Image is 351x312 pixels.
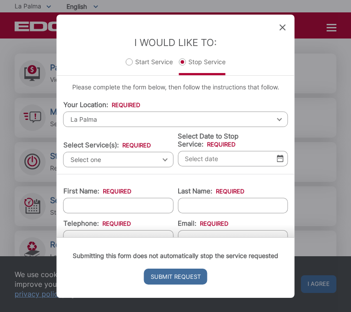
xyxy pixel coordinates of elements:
[178,151,288,166] input: Select date
[126,58,173,75] label: Start Service
[63,82,288,92] p: Please complete the form below, then follow the instructions that follow.
[73,252,278,259] strong: Submitting this form does not automatically stop the service requested
[63,101,140,109] label: Your Location:
[178,220,228,227] label: Email:
[63,187,131,195] label: First Name:
[179,58,226,75] label: Stop Service
[63,141,151,149] label: Select Service(s):
[63,152,174,167] span: Select one
[178,132,288,148] label: Select Date to Stop Service:
[63,112,288,127] span: La Palma
[178,187,244,195] label: Last Name:
[63,220,131,227] label: Telephone:
[144,269,207,285] input: Submit Request
[134,37,217,48] label: I Would Like To:
[277,155,284,162] img: Select date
